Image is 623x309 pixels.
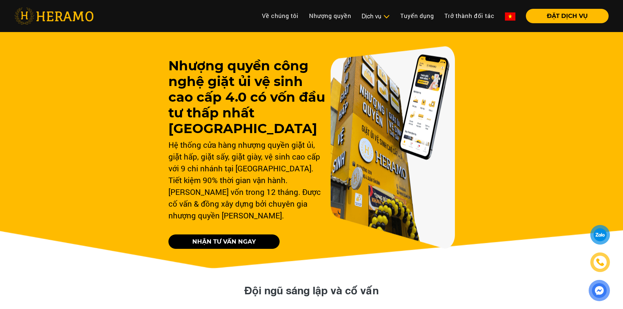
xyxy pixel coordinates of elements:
[169,284,454,297] h2: Đội ngũ sáng lập và cố vấn
[168,58,325,136] h3: Nhượng quyền công nghệ giặt ủi vệ sinh cao cấp 4.0 có vốn đầu tư thấp nhất [GEOGRAPHIC_DATA]
[439,9,500,23] a: Trở thành đối tác
[591,253,609,271] a: phone-icon
[362,12,390,21] div: Dịch vụ
[14,8,94,25] img: heramo-logo.png
[521,13,609,19] a: ĐẶT DỊCH VỤ
[304,9,356,23] a: Nhượng quyền
[168,139,325,221] div: Hệ thống cửa hàng nhượng quyền giặt ủi, giặt hấp, giặt sấy, giặt giày, vệ sinh cao cấp với 9 chi ...
[383,13,390,20] img: subToggleIcon
[395,9,439,23] a: Tuyển dụng
[526,9,609,23] button: ĐẶT DỊCH VỤ
[505,12,515,21] img: vn-flag.png
[257,9,304,23] a: Về chúng tôi
[331,46,455,249] img: banner
[597,259,604,266] img: phone-icon
[168,234,280,249] a: NHẬN TƯ VẤN NGAY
